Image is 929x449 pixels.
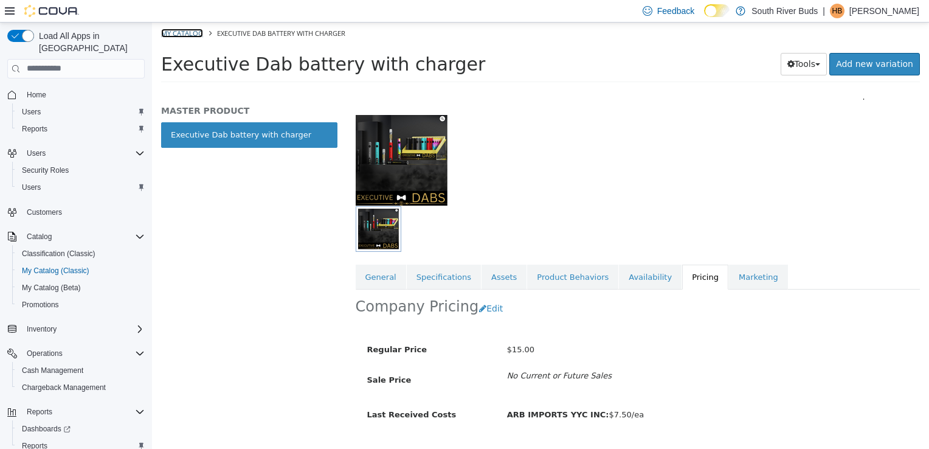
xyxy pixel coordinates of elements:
span: Security Roles [17,163,145,178]
img: 150 [204,92,295,184]
button: Operations [22,346,67,361]
a: Dashboards [12,420,150,437]
span: Home [27,90,46,100]
span: My Catalog (Classic) [22,266,89,276]
a: Pricing [530,242,576,268]
a: My Catalog (Classic) [17,263,94,278]
button: Inventory [2,321,150,338]
span: Customers [22,204,145,220]
span: Promotions [17,298,145,312]
p: | [823,4,825,18]
span: Users [17,180,145,195]
span: Regular Price [215,322,275,332]
img: Cova [24,5,79,17]
span: Dashboards [17,422,145,436]
span: Inventory [27,324,57,334]
a: Reports [17,122,52,136]
span: [DATE] [741,68,768,77]
button: Cash Management [12,362,150,379]
span: Classification (Classic) [22,249,95,259]
span: Users [22,107,41,117]
span: Cash Management [22,366,83,375]
a: Executive Dab battery with charger [9,100,185,125]
span: $7.50/ea [355,388,492,397]
span: Security Roles [22,165,69,175]
button: Catalog [22,229,57,244]
p: South River Buds [751,4,818,18]
button: Reports [2,403,150,420]
span: Last Updated: [686,68,741,77]
a: Users [17,105,46,119]
span: Dashboards [22,424,71,434]
a: Classification (Classic) [17,246,100,261]
div: Heather Brinkman [830,4,844,18]
button: Tools [629,30,675,53]
a: Product Behaviors [375,242,466,268]
span: Home [22,87,145,102]
input: Dark Mode [704,4,730,17]
a: Marketing [577,242,636,268]
h5: MASTER PRODUCT [9,83,185,94]
span: Reports [17,122,145,136]
a: Assets [330,242,375,268]
a: Availability [467,242,530,268]
button: Home [2,86,150,103]
span: Chargeback Management [22,383,106,392]
span: Reports [22,405,145,419]
button: Inventory [22,322,61,336]
button: Catalog [2,228,150,245]
span: Operations [22,346,145,361]
a: Dashboards [17,422,75,436]
span: Customers [27,207,62,217]
a: My Catalog [9,6,51,15]
a: Customers [22,205,67,220]
span: My Catalog (Beta) [22,283,81,293]
span: My Catalog (Beta) [17,280,145,295]
span: Last Received Costs [215,388,305,397]
a: Specifications [255,242,329,268]
button: Users [12,103,150,120]
button: Edit [326,275,357,298]
span: Executive Dab battery with charger [9,31,333,52]
a: My Catalog (Beta) [17,280,86,295]
p: [PERSON_NAME] [849,4,919,18]
button: Users [12,179,150,196]
a: General [204,242,254,268]
span: Users [17,105,145,119]
span: Users [27,148,46,158]
button: Classification (Classic) [12,245,150,262]
span: Chargeback Management [17,380,145,395]
button: Reports [12,120,150,137]
span: Promotions [22,300,59,310]
a: Home [22,88,51,102]
button: Reports [22,405,57,419]
a: Security Roles [17,163,74,178]
a: Users [17,180,46,195]
span: Catalog [27,232,52,242]
button: Promotions [12,296,150,313]
span: Feedback [657,5,694,17]
span: Executive Dab battery with charger [65,6,193,15]
span: Catalog [22,229,145,244]
button: Users [22,146,50,161]
button: Security Roles [12,162,150,179]
button: My Catalog (Classic) [12,262,150,279]
button: Customers [2,203,150,221]
a: Chargeback Management [17,380,111,395]
span: HB [832,4,843,18]
span: Sale Price [215,353,260,362]
i: No Current or Future Sales [355,349,460,358]
button: My Catalog (Beta) [12,279,150,296]
span: Dark Mode [704,17,705,18]
a: Add new variation [677,30,768,53]
span: $15.00 [355,322,383,332]
a: Promotions [17,298,64,312]
button: Chargeback Management [12,379,150,396]
a: Cash Management [17,363,88,378]
span: Cash Management [17,363,145,378]
span: Load All Apps in [GEOGRAPHIC_DATA] [34,30,145,54]
button: Operations [2,345,150,362]
span: My Catalog (Classic) [17,263,145,278]
h2: Company Pricing [204,275,327,294]
span: Operations [27,349,63,358]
